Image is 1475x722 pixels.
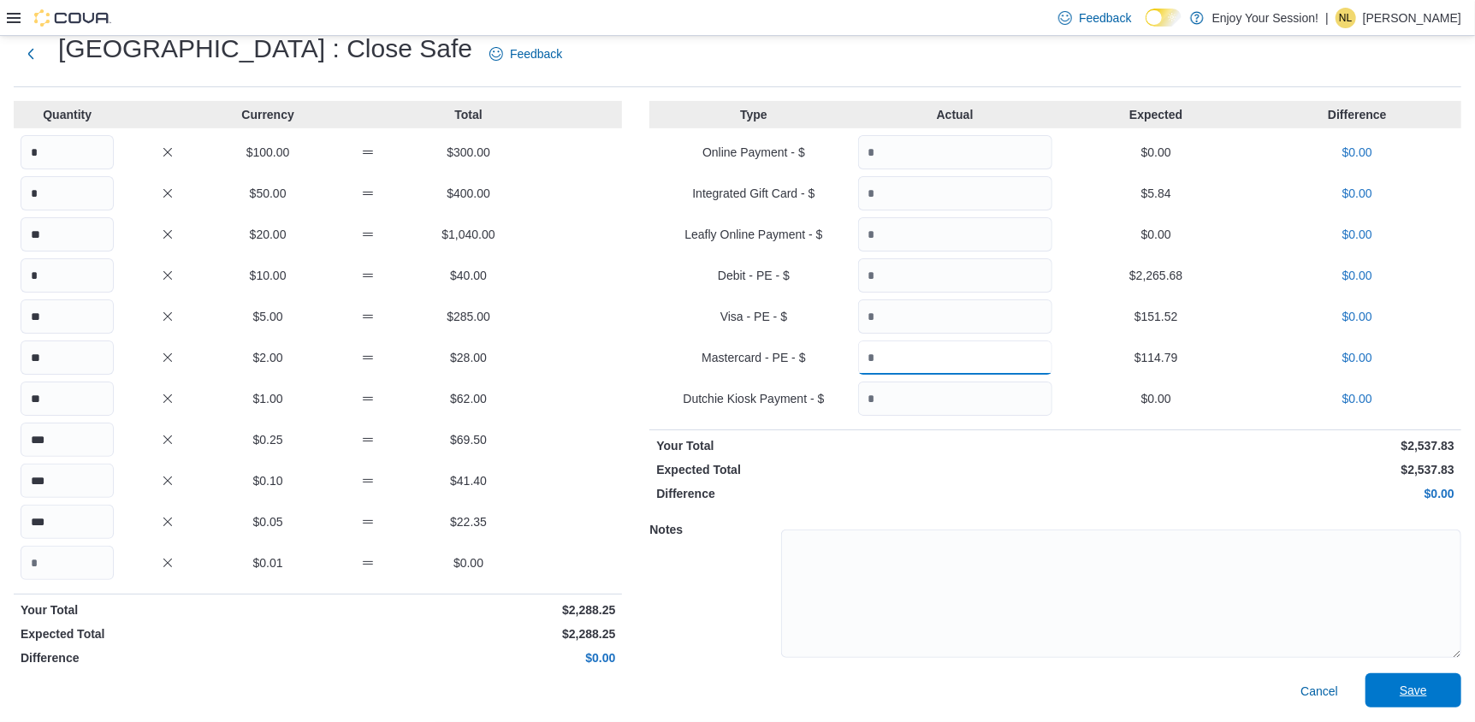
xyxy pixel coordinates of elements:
p: $22.35 [422,513,515,530]
input: Quantity [21,546,114,580]
input: Quantity [858,340,1052,375]
p: $0.25 [221,431,314,448]
p: [PERSON_NAME] [1363,8,1461,28]
input: Quantity [21,464,114,498]
span: Save [1400,682,1427,699]
p: $0.00 [1059,390,1253,407]
p: Debit - PE - $ [656,267,850,284]
p: Enjoy Your Session! [1212,8,1319,28]
p: Leafly Online Payment - $ [656,226,850,243]
input: Quantity [21,299,114,334]
p: Your Total [656,437,1051,454]
p: Expected Total [21,625,315,642]
p: $5.00 [221,308,314,325]
p: $0.00 [1260,308,1454,325]
input: Dark Mode [1146,9,1182,27]
p: $2,288.25 [322,601,616,618]
p: $300.00 [422,144,515,161]
p: Mastercard - PE - $ [656,349,850,366]
p: $20.00 [221,226,314,243]
span: Feedback [1079,9,1131,27]
p: $0.05 [221,513,314,530]
input: Quantity [21,423,114,457]
p: $0.00 [1260,267,1454,284]
p: $2,537.83 [1059,437,1454,454]
p: Total [422,106,515,123]
p: Your Total [21,601,315,618]
p: $2.00 [221,349,314,366]
p: Type [656,106,850,123]
input: Quantity [21,217,114,252]
span: NL [1339,8,1352,28]
p: Difference [21,649,315,666]
p: $0.00 [1059,485,1454,502]
input: Quantity [21,382,114,416]
p: $0.00 [1260,185,1454,202]
a: Feedback [483,37,569,71]
button: Next [14,37,48,71]
p: $0.00 [1059,144,1253,161]
p: $1,040.00 [422,226,515,243]
p: Integrated Gift Card - $ [656,185,850,202]
span: Feedback [510,45,562,62]
p: Difference [656,485,1051,502]
p: Expected Total [656,461,1051,478]
input: Quantity [21,505,114,539]
a: Feedback [1051,1,1138,35]
p: $0.00 [1260,349,1454,366]
p: Expected [1059,106,1253,123]
p: Difference [1260,106,1454,123]
p: $69.50 [422,431,515,448]
h5: Notes [649,512,778,547]
div: Naomi Loussouko [1336,8,1356,28]
p: $0.00 [1260,390,1454,407]
p: $2,288.25 [322,625,616,642]
p: $0.01 [221,554,314,571]
button: Cancel [1294,674,1345,708]
input: Quantity [21,176,114,210]
p: $0.00 [1260,144,1454,161]
button: Save [1365,673,1461,707]
p: $2,265.68 [1059,267,1253,284]
p: Online Payment - $ [656,144,850,161]
p: $41.40 [422,472,515,489]
p: $100.00 [221,144,314,161]
p: $50.00 [221,185,314,202]
p: $0.00 [1260,226,1454,243]
p: $0.00 [1059,226,1253,243]
input: Quantity [858,258,1052,293]
p: Currency [221,106,314,123]
span: Cancel [1300,683,1338,700]
p: $151.52 [1059,308,1253,325]
p: Actual [858,106,1052,123]
p: $40.00 [422,267,515,284]
input: Quantity [21,135,114,169]
h1: [GEOGRAPHIC_DATA] : Close Safe [58,32,472,66]
p: $28.00 [422,349,515,366]
input: Quantity [858,382,1052,416]
input: Quantity [21,340,114,375]
input: Quantity [858,176,1052,210]
p: $1.00 [221,390,314,407]
p: $5.84 [1059,185,1253,202]
p: Dutchie Kiosk Payment - $ [656,390,850,407]
img: Cova [34,9,111,27]
input: Quantity [858,135,1052,169]
p: | [1325,8,1329,28]
p: Quantity [21,106,114,123]
p: $0.00 [322,649,616,666]
p: $114.79 [1059,349,1253,366]
input: Quantity [858,299,1052,334]
p: $400.00 [422,185,515,202]
p: Visa - PE - $ [656,308,850,325]
p: $0.00 [422,554,515,571]
p: $0.10 [221,472,314,489]
input: Quantity [858,217,1052,252]
p: $285.00 [422,308,515,325]
p: $10.00 [221,267,314,284]
input: Quantity [21,258,114,293]
p: $62.00 [422,390,515,407]
p: $2,537.83 [1059,461,1454,478]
